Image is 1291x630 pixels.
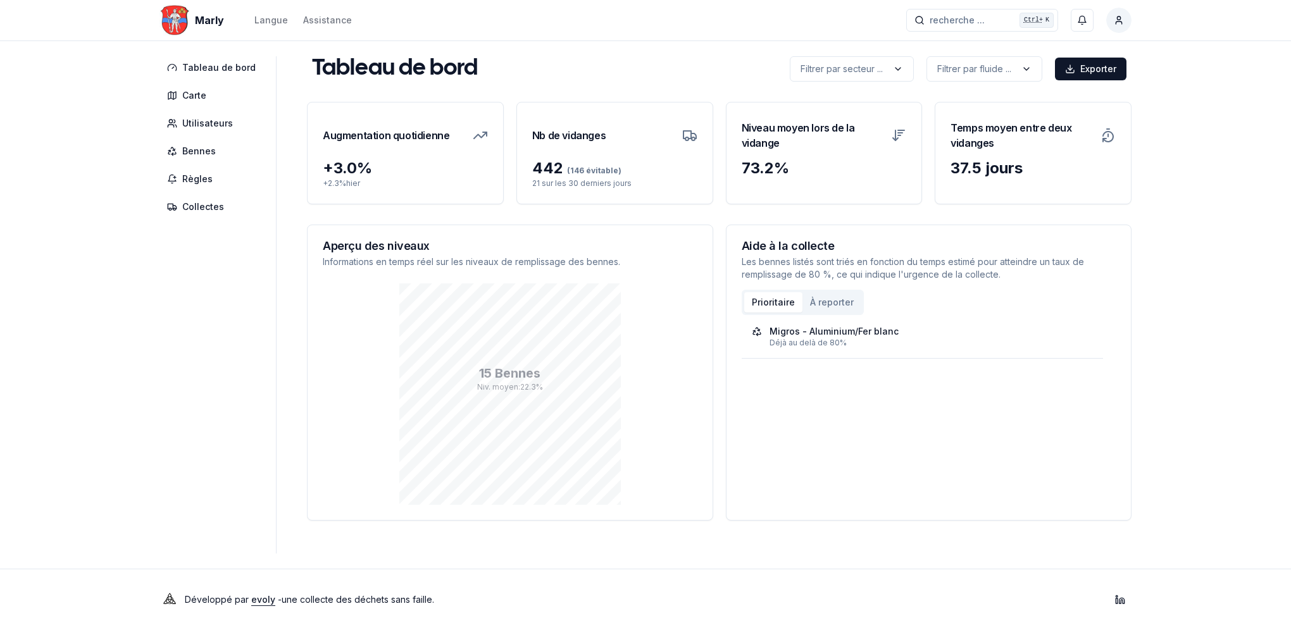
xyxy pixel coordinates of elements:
[182,61,256,74] span: Tableau de bord
[254,13,288,28] button: Langue
[159,590,180,610] img: Evoly Logo
[752,325,1094,348] a: Migros - Aluminium/Fer blancDéjà au delà de 80%
[742,240,1116,252] h3: Aide à la collecte
[159,195,268,218] a: Collectes
[770,338,1094,348] div: Déjà au delà de 80%
[323,178,488,188] p: + 2.3 % hier
[323,256,697,268] p: Informations en temps réel sur les niveaux de remplissage des bennes.
[790,56,914,82] button: label
[742,118,884,153] h3: Niveau moyen lors de la vidange
[251,594,275,605] a: evoly
[951,118,1093,153] h3: Temps moyen entre deux vidanges
[532,178,697,188] p: 21 sur les 30 derniers jours
[802,292,861,312] button: À reporter
[323,240,697,252] h3: Aperçu des niveaux
[195,13,224,28] span: Marly
[185,591,434,608] p: Développé par - une collecte des déchets sans faille .
[742,256,1116,281] p: Les bennes listés sont triés en fonction du temps estimé pour atteindre un taux de remplissage de...
[159,84,268,107] a: Carte
[182,201,224,213] span: Collectes
[1055,58,1126,80] button: Exporter
[563,166,621,175] span: (146 évitable)
[906,9,1058,32] button: recherche ...Ctrl+K
[926,56,1042,82] button: label
[770,325,899,338] div: Migros - Aluminium/Fer blanc
[323,118,449,153] h3: Augmentation quotidienne
[159,140,268,163] a: Bennes
[532,158,697,178] div: 442
[742,158,907,178] div: 73.2 %
[801,63,883,75] p: Filtrer par secteur ...
[182,173,213,185] span: Règles
[303,13,352,28] a: Assistance
[159,13,229,28] a: Marly
[532,118,606,153] h3: Nb de vidanges
[951,158,1116,178] div: 37.5 jours
[254,14,288,27] div: Langue
[744,292,802,312] button: Prioritaire
[323,158,488,178] div: + 3.0 %
[159,168,268,190] a: Règles
[159,112,268,135] a: Utilisateurs
[182,145,216,157] span: Bennes
[937,63,1011,75] p: Filtrer par fluide ...
[930,14,985,27] span: recherche ...
[182,89,206,102] span: Carte
[312,56,478,82] h1: Tableau de bord
[159,5,190,35] img: Marly Logo
[159,56,268,79] a: Tableau de bord
[182,117,233,130] span: Utilisateurs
